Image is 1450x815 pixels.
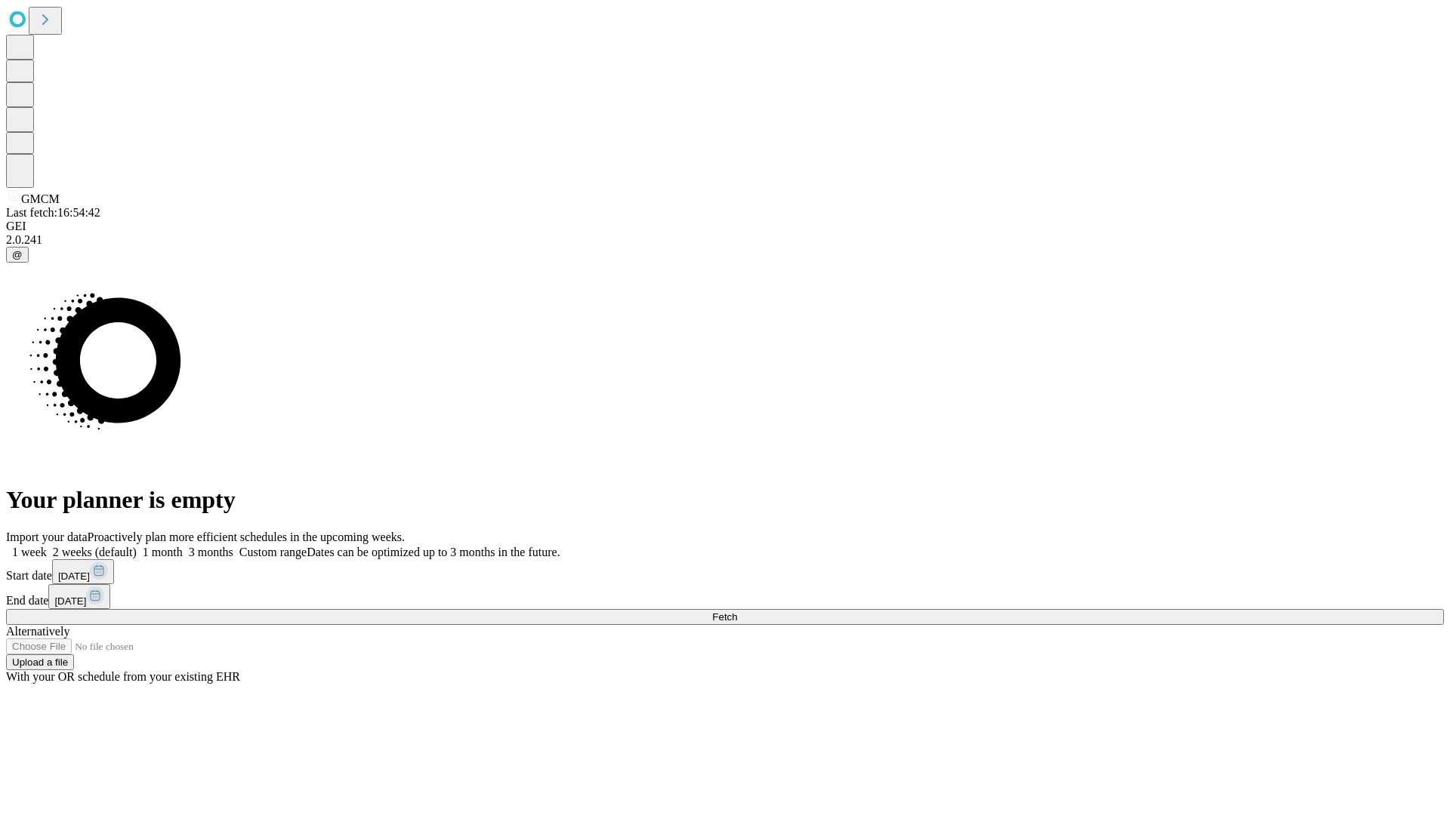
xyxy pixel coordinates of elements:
[6,531,88,543] span: Import your data
[6,206,100,219] span: Last fetch: 16:54:42
[6,670,240,683] span: With your OR schedule from your existing EHR
[6,486,1444,514] h1: Your planner is empty
[143,546,183,558] span: 1 month
[88,531,405,543] span: Proactively plan more efficient schedules in the upcoming weeks.
[6,247,29,263] button: @
[6,220,1444,233] div: GEI
[189,546,233,558] span: 3 months
[239,546,307,558] span: Custom range
[48,584,110,609] button: [DATE]
[12,546,47,558] span: 1 week
[307,546,560,558] span: Dates can be optimized up to 3 months in the future.
[6,584,1444,609] div: End date
[52,559,114,584] button: [DATE]
[53,546,137,558] span: 2 weeks (default)
[21,192,60,205] span: GMCM
[6,559,1444,584] div: Start date
[6,609,1444,625] button: Fetch
[6,625,69,638] span: Alternatively
[6,654,74,670] button: Upload a file
[54,595,86,607] span: [DATE]
[58,570,90,582] span: [DATE]
[12,249,23,260] span: @
[6,233,1444,247] div: 2.0.241
[712,611,737,623] span: Fetch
